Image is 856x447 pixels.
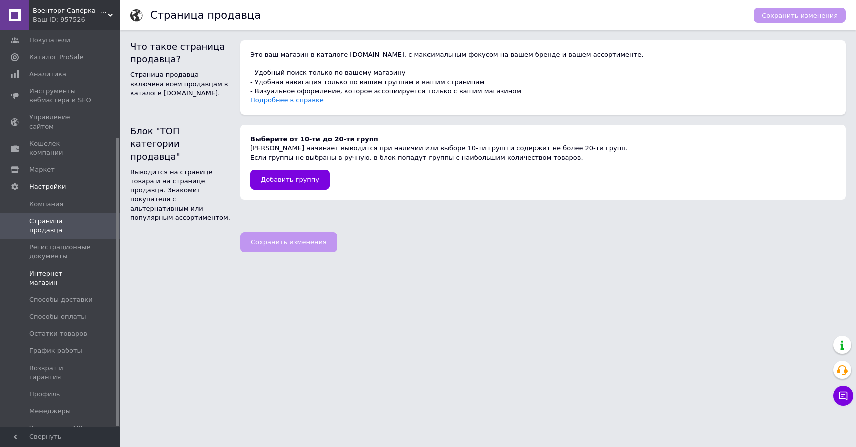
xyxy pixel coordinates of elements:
span: Выводится на странице товара и на странице продавца. Знакомит покупателя с альтернативным или поп... [130,168,230,221]
span: Маркет [29,165,55,174]
span: Военторг Сапёрка- оптово-розничный магазин армейской экипировки, одежды, обуви и товаров для туризма [33,6,108,15]
span: Добавить группу [261,176,319,183]
span: Блок "ТОП категории продавца" [130,126,180,161]
span: График работы [29,346,82,355]
span: Профиль [29,390,60,399]
span: Компания [29,200,63,209]
span: Интернет-магазин [29,269,93,287]
div: [PERSON_NAME] начинает выводится при наличии или выборе 10-ти групп и содержит не более 20-ти групп. [250,144,836,153]
span: Страница продавца [29,217,93,235]
span: Способы оплаты [29,312,86,321]
a: Подробнее в справке [250,96,324,104]
button: Чат с покупателем [833,386,853,406]
h2: Что такое страница продавца? [130,40,230,65]
div: Это ваш магазин в каталоге [DOMAIN_NAME], с максимальным фокусом на вашем бренде и вашем ассортим... [250,50,836,105]
span: Регистрационные документы [29,243,93,261]
span: Аналитика [29,70,66,79]
div: Ваш ID: 957526 [33,15,120,24]
span: Настройки [29,182,66,191]
p: Страница продавца включена всем продавцам в каталоге [DOMAIN_NAME]. [130,70,230,98]
span: Инструменты вебмастера и SEO [29,87,93,105]
span: Управление сайтом [29,113,93,131]
span: Способы доставки [29,295,93,304]
span: Выберите от 10-ти до 20-ти групп [250,135,378,143]
span: Каталог ProSale [29,53,83,62]
h1: Страница продавца [150,9,261,21]
div: Если группы не выбраны в ручную, в блок попадут группы с наибольшим количеством товаров. [250,153,836,162]
span: Кошелек компании [29,139,93,157]
span: Управление API-токенами [29,424,93,442]
span: Остатки товаров [29,329,87,338]
button: Добавить группу [250,170,330,190]
span: Возврат и гарантия [29,364,93,382]
span: Покупатели [29,36,70,45]
span: Менеджеры [29,407,71,416]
